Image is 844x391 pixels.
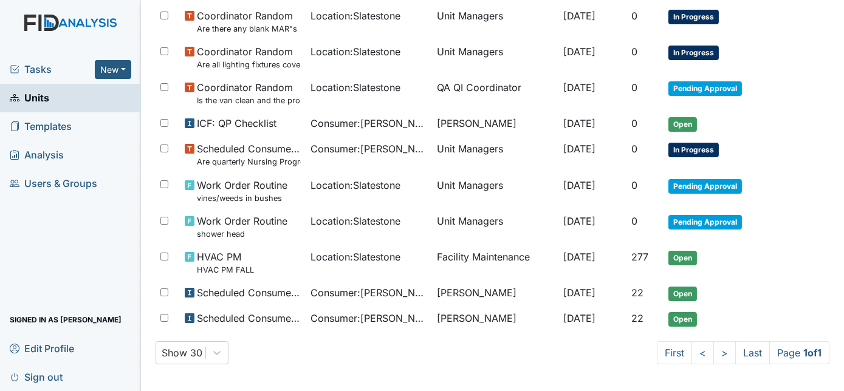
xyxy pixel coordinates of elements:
[631,312,643,324] span: 22
[432,75,558,111] td: QA QI Coordinator
[631,46,637,58] span: 0
[197,311,301,325] span: Scheduled Consumer Chart Review
[197,23,297,35] small: Are there any blank MAR"s
[432,173,558,209] td: Unit Managers
[10,146,64,165] span: Analysis
[668,251,697,265] span: Open
[432,111,558,137] td: [PERSON_NAME]
[713,341,736,364] a: >
[197,214,287,240] span: Work Order Routine shower head
[10,310,122,329] span: Signed in as [PERSON_NAME]
[310,311,427,325] span: Consumer : [PERSON_NAME]
[631,179,637,191] span: 0
[657,341,829,364] nav: task-pagination
[310,178,400,192] span: Location : Slatestone
[197,44,301,70] span: Coordinator Random Are all lighting fixtures covered and free of debris?
[197,80,301,106] span: Coordinator Random Is the van clean and the proper documentation been stored?
[631,215,637,227] span: 0
[197,156,301,168] small: Are quarterly Nursing Progress Notes/Visual Assessments completed by the end of the month followi...
[803,347,822,359] strong: 1 of 1
[668,46,719,60] span: In Progress
[691,341,714,364] a: <
[197,264,254,276] small: HVAC PM FALL
[310,250,400,264] span: Location : Slatestone
[10,174,97,193] span: Users & Groups
[735,341,770,364] a: Last
[563,10,595,22] span: [DATE]
[769,341,829,364] span: Page
[631,143,637,155] span: 0
[197,8,297,35] span: Coordinator Random Are there any blank MAR"s
[10,117,72,136] span: Templates
[310,285,427,300] span: Consumer : [PERSON_NAME]
[197,141,301,168] span: Scheduled Consumer Chart Review Are quarterly Nursing Progress Notes/Visual Assessments completed...
[432,137,558,172] td: Unit Managers
[563,287,595,299] span: [DATE]
[310,44,400,59] span: Location : Slatestone
[563,215,595,227] span: [DATE]
[197,59,301,70] small: Are all lighting fixtures covered and free of debris?
[162,345,203,360] div: Show 30
[10,62,95,76] a: Tasks
[197,285,301,300] span: Scheduled Consumer Chart Review
[432,280,558,306] td: [PERSON_NAME]
[668,117,697,132] span: Open
[197,192,287,204] small: vines/weeds in bushes
[668,215,742,229] span: Pending Approval
[310,214,400,228] span: Location : Slatestone
[631,10,637,22] span: 0
[432,39,558,75] td: Unit Managers
[10,367,63,386] span: Sign out
[432,209,558,245] td: Unit Managers
[432,306,558,331] td: [PERSON_NAME]
[310,141,427,156] span: Consumer : [PERSON_NAME]
[563,46,595,58] span: [DATE]
[631,287,643,299] span: 22
[197,116,276,131] span: ICF: QP Checklist
[563,312,595,324] span: [DATE]
[10,89,49,107] span: Units
[668,179,742,194] span: Pending Approval
[432,245,558,280] td: Facility Maintenance
[563,143,595,155] span: [DATE]
[563,179,595,191] span: [DATE]
[197,178,287,204] span: Work Order Routine vines/weeds in bushes
[563,81,595,93] span: [DATE]
[197,228,287,240] small: shower head
[310,116,427,131] span: Consumer : [PERSON_NAME][GEOGRAPHIC_DATA]
[668,81,742,96] span: Pending Approval
[668,143,719,157] span: In Progress
[631,81,637,93] span: 0
[95,60,131,79] button: New
[668,312,697,327] span: Open
[310,80,400,95] span: Location : Slatestone
[10,339,74,358] span: Edit Profile
[197,250,254,276] span: HVAC PM HVAC PM FALL
[563,117,595,129] span: [DATE]
[668,10,719,24] span: In Progress
[563,251,595,263] span: [DATE]
[432,4,558,39] td: Unit Managers
[657,341,692,364] a: First
[310,8,400,23] span: Location : Slatestone
[631,251,648,263] span: 277
[631,117,637,129] span: 0
[197,95,301,106] small: Is the van clean and the proper documentation been stored?
[668,287,697,301] span: Open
